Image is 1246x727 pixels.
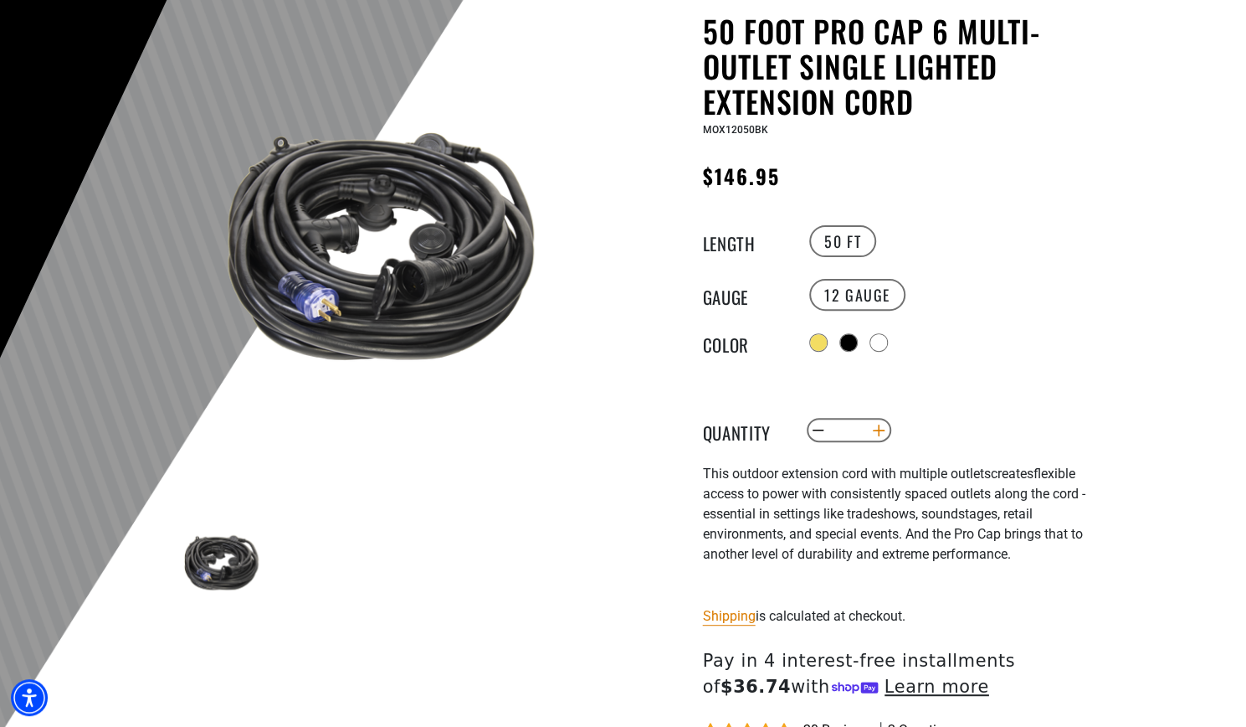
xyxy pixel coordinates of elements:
[703,284,787,306] legend: Gauge
[809,225,876,257] label: 50 FT
[703,464,1113,565] p: flexible access to power with consistently spaced outlets along the cord - essential in settings ...
[703,161,781,191] span: $146.95
[11,679,48,716] div: Accessibility Menu
[703,230,787,252] legend: Length
[171,56,574,460] img: black
[703,605,1113,627] div: is calculated at checkout.
[703,332,787,353] legend: Color
[703,13,1113,119] h1: 50 Foot Pro Cap 6 Multi-Outlet Single Lighted Extension Cord
[991,466,1033,482] span: creates
[171,517,268,614] img: black
[703,608,756,624] a: Shipping
[703,466,991,482] span: This outdoor extension cord with multiple outlets
[703,124,768,136] span: MOX12050BK
[809,279,905,311] label: 12 GAUGE
[703,420,787,441] label: Quantity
